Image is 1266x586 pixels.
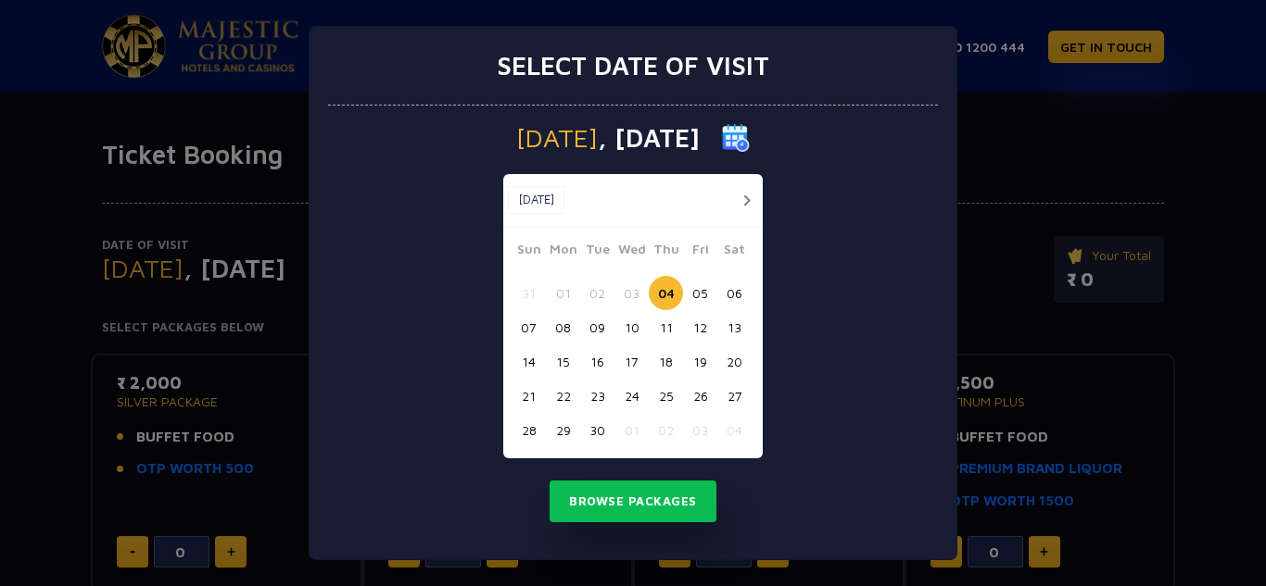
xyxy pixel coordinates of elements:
[550,480,716,523] button: Browse Packages
[614,276,649,310] button: 03
[546,276,580,310] button: 01
[497,50,769,81] h3: Select date of visit
[580,310,614,344] button: 09
[614,239,649,265] span: Wed
[614,379,649,413] button: 24
[683,413,717,447] button: 03
[683,310,717,344] button: 12
[512,413,546,447] button: 28
[546,239,580,265] span: Mon
[598,125,700,151] span: , [DATE]
[580,239,614,265] span: Tue
[717,379,752,413] button: 27
[722,124,750,152] img: calender icon
[717,276,752,310] button: 06
[649,379,683,413] button: 25
[580,276,614,310] button: 02
[580,413,614,447] button: 30
[649,239,683,265] span: Thu
[512,239,546,265] span: Sun
[717,413,752,447] button: 04
[546,344,580,379] button: 15
[649,276,683,310] button: 04
[580,379,614,413] button: 23
[512,276,546,310] button: 31
[546,379,580,413] button: 22
[546,310,580,344] button: 08
[649,413,683,447] button: 02
[580,344,614,379] button: 16
[512,379,546,413] button: 21
[516,125,598,151] span: [DATE]
[546,413,580,447] button: 29
[683,276,717,310] button: 05
[717,344,752,379] button: 20
[717,310,752,344] button: 13
[614,413,649,447] button: 01
[512,344,546,379] button: 14
[683,379,717,413] button: 26
[649,344,683,379] button: 18
[683,344,717,379] button: 19
[683,239,717,265] span: Fri
[717,239,752,265] span: Sat
[614,344,649,379] button: 17
[508,186,564,214] button: [DATE]
[649,310,683,344] button: 11
[614,310,649,344] button: 10
[512,310,546,344] button: 07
